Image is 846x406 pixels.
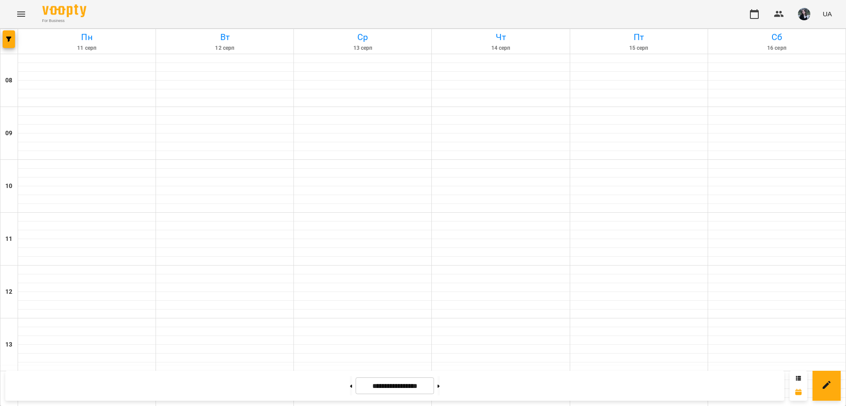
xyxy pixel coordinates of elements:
span: For Business [42,18,86,24]
h6: Пт [571,30,706,44]
h6: 08 [5,76,12,85]
h6: 10 [5,181,12,191]
h6: 11 [5,234,12,244]
h6: Сб [709,30,844,44]
button: Menu [11,4,32,25]
h6: 14 серп [433,44,568,52]
h6: Пн [19,30,154,44]
h6: Чт [433,30,568,44]
h6: Вт [157,30,292,44]
h6: 12 серп [157,44,292,52]
h6: 13 серп [295,44,430,52]
h6: 15 серп [571,44,706,52]
h6: Ср [295,30,430,44]
h6: 09 [5,129,12,138]
h6: 16 серп [709,44,844,52]
button: UA [819,6,835,22]
img: Voopty Logo [42,4,86,17]
img: 91885ff653e4a9d6131c60c331ff4ae6.jpeg [798,8,810,20]
h6: 13 [5,340,12,350]
span: UA [823,9,832,18]
h6: 11 серп [19,44,154,52]
h6: 12 [5,287,12,297]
